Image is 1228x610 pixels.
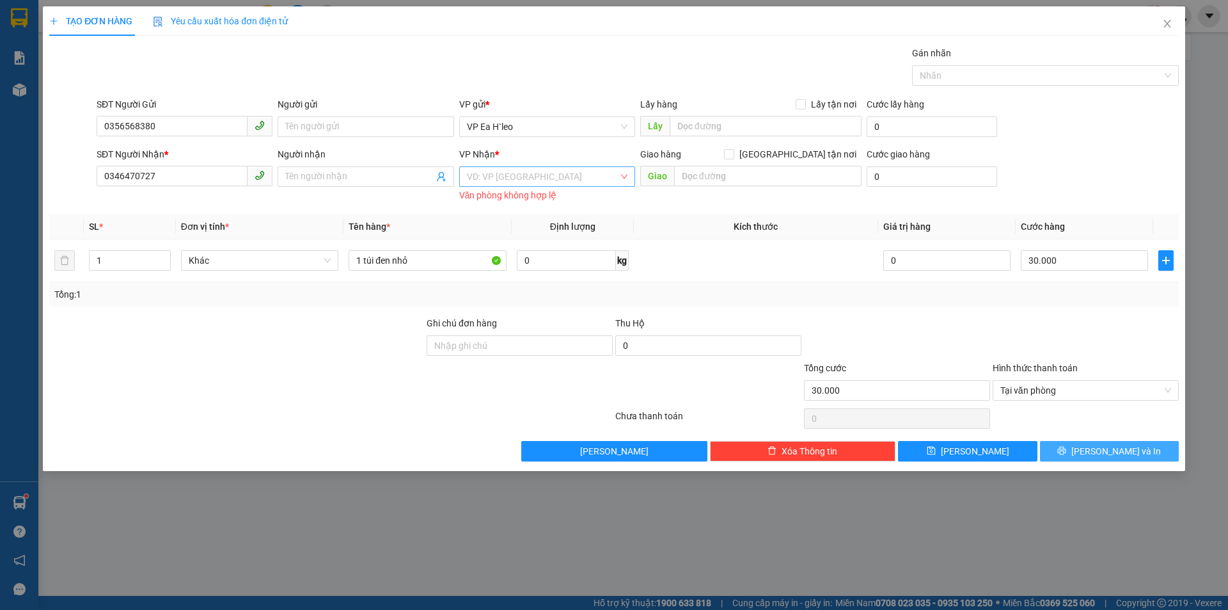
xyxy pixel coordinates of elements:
[97,97,272,111] div: SĐT Người Gửi
[782,444,837,458] span: Xóa Thông tin
[89,221,99,232] span: SL
[459,188,635,203] div: Văn phòng không hợp lệ
[54,287,474,301] div: Tổng: 1
[1057,446,1066,456] span: printer
[640,116,670,136] span: Lấy
[767,446,776,456] span: delete
[54,250,75,271] button: delete
[710,441,896,462] button: deleteXóa Thông tin
[927,446,936,456] span: save
[616,250,629,271] span: kg
[427,335,613,356] input: Ghi chú đơn hàng
[640,166,674,186] span: Giao
[941,444,1009,458] span: [PERSON_NAME]
[615,318,645,328] span: Thu Hộ
[867,166,997,187] input: Cước giao hàng
[1149,6,1185,42] button: Close
[181,221,229,232] span: Đơn vị tính
[521,441,707,462] button: [PERSON_NAME]
[580,444,649,458] span: [PERSON_NAME]
[153,17,163,27] img: icon
[614,409,803,431] div: Chưa thanh toán
[255,120,265,131] span: phone
[674,166,862,186] input: Dọc đường
[550,221,595,232] span: Định lượng
[97,147,272,161] div: SĐT Người Nhận
[49,16,132,26] span: TẠO ĐƠN HÀNG
[459,97,635,111] div: VP gửi
[912,48,951,58] label: Gán nhãn
[349,221,390,232] span: Tên hàng
[427,318,497,328] label: Ghi chú đơn hàng
[640,149,681,159] span: Giao hàng
[189,251,331,270] span: Khác
[153,16,288,26] span: Yêu cầu xuất hóa đơn điện tử
[467,117,627,136] span: VP Ea H`leo
[1071,444,1161,458] span: [PERSON_NAME] và In
[459,149,495,159] span: VP Nhận
[867,116,997,137] input: Cước lấy hàng
[1162,19,1172,29] span: close
[1000,381,1171,400] span: Tại văn phòng
[898,441,1037,462] button: save[PERSON_NAME]
[804,363,846,373] span: Tổng cước
[993,363,1078,373] label: Hình thức thanh toán
[670,116,862,136] input: Dọc đường
[49,17,58,26] span: plus
[867,149,930,159] label: Cước giao hàng
[278,147,453,161] div: Người nhận
[1021,221,1065,232] span: Cước hàng
[734,147,862,161] span: [GEOGRAPHIC_DATA] tận nơi
[349,250,507,271] input: VD: Bàn, Ghế
[1159,255,1173,266] span: plus
[278,97,453,111] div: Người gửi
[883,221,931,232] span: Giá trị hàng
[867,99,924,109] label: Cước lấy hàng
[806,97,862,111] span: Lấy tận nơi
[1158,250,1174,271] button: plus
[734,221,778,232] span: Kích thước
[255,170,265,181] span: phone
[1040,441,1179,462] button: printer[PERSON_NAME] và In
[883,250,1011,271] input: 0
[640,99,677,109] span: Lấy hàng
[436,172,446,182] span: user-add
